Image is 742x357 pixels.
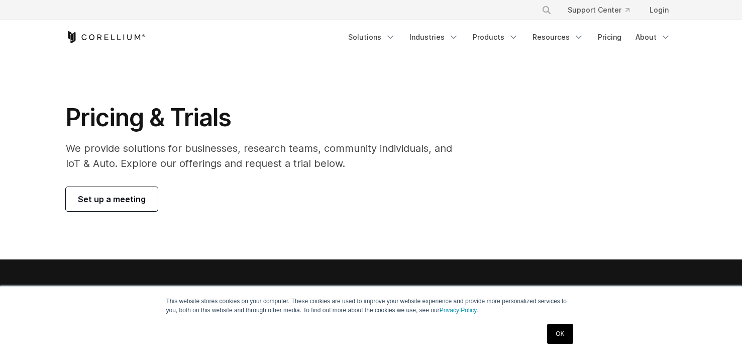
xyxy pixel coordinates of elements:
[166,297,576,315] p: This website stores cookies on your computer. These cookies are used to improve your website expe...
[560,1,638,19] a: Support Center
[66,187,158,211] a: Set up a meeting
[529,1,677,19] div: Navigation Menu
[538,1,556,19] button: Search
[66,141,466,171] p: We provide solutions for businesses, research teams, community individuals, and IoT & Auto. Explo...
[342,28,677,46] div: Navigation Menu
[467,28,524,46] a: Products
[66,103,466,133] h1: Pricing & Trials
[66,31,146,43] a: Corellium Home
[342,28,401,46] a: Solutions
[526,28,590,46] a: Resources
[642,1,677,19] a: Login
[592,28,627,46] a: Pricing
[440,307,478,314] a: Privacy Policy.
[547,324,573,344] a: OK
[629,28,677,46] a: About
[78,193,146,205] span: Set up a meeting
[403,28,465,46] a: Industries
